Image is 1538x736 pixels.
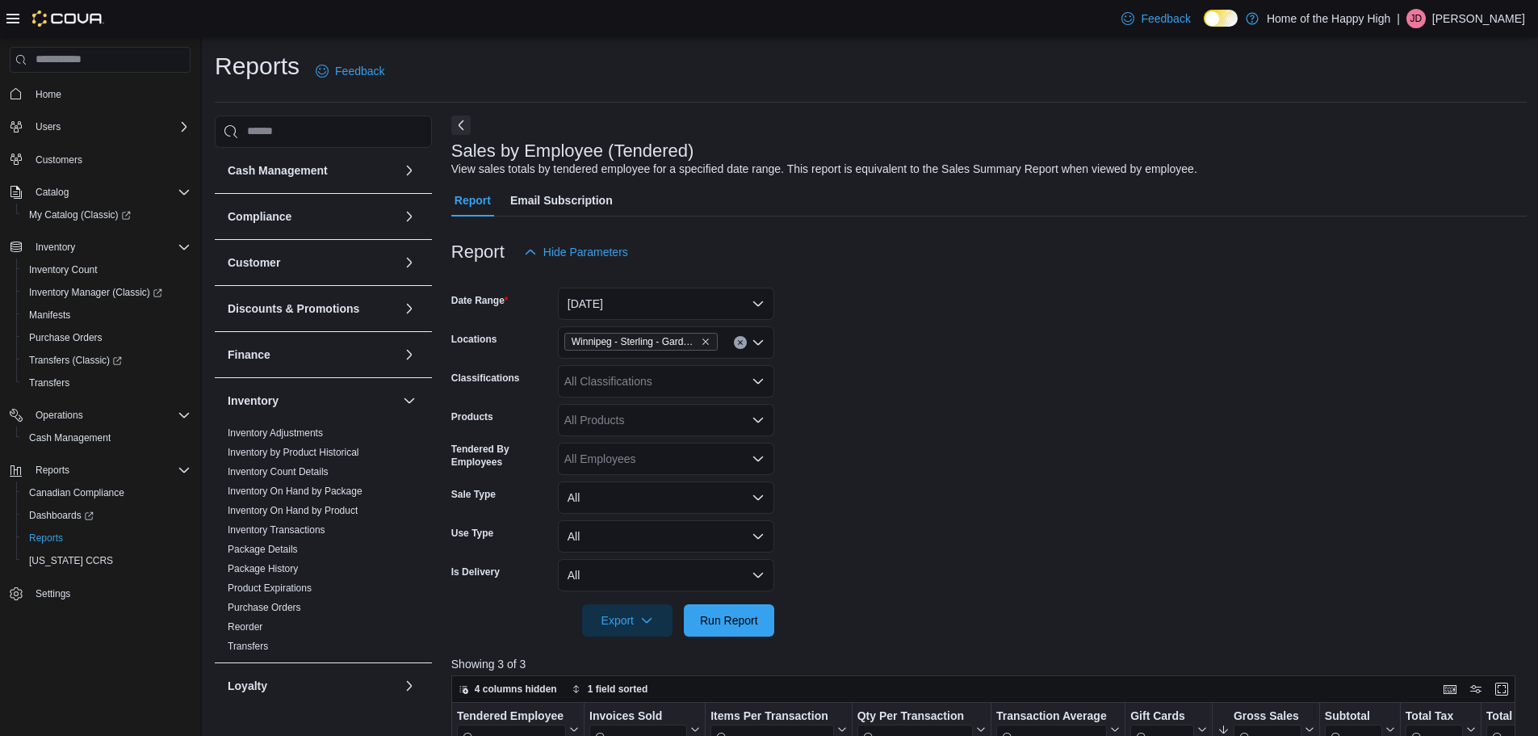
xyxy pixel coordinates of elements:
h3: Cash Management [228,162,328,179]
div: Joe Di Biase [1406,9,1426,28]
a: Inventory Manager (Classic) [16,281,197,304]
a: Reorder [228,621,262,633]
h3: Discounts & Promotions [228,301,359,317]
p: Showing 3 of 3 [451,656,1527,672]
label: Is Delivery [451,566,500,578]
button: Compliance [228,208,396,225]
span: Users [36,120,61,133]
button: Inventory [228,393,396,409]
div: View sales totals by tendered employee for a specified date range. This report is equivalent to t... [451,161,1197,178]
span: Inventory Manager (Classic) [29,286,162,299]
button: Enter fullscreen [1492,679,1511,699]
span: Canadian Compliance [29,486,124,499]
h1: Reports [215,50,300,82]
span: Canadian Compliance [23,483,191,503]
a: My Catalog (Classic) [23,205,137,225]
span: Cash Management [29,431,111,444]
button: 4 columns hidden [452,679,564,699]
button: Inventory [400,391,419,410]
span: Package Details [228,543,298,556]
a: Reports [23,528,69,548]
button: All [558,482,774,514]
a: Transfers [228,641,268,652]
a: Inventory by Product Historical [228,447,359,458]
div: Transaction Average [996,709,1107,724]
span: Manifests [29,309,70,322]
button: Next [451,116,471,135]
span: Settings [36,587,70,600]
img: Cova [32,11,104,27]
span: Transfers [228,640,268,653]
span: Settings [29,583,191,604]
p: | [1397,9,1400,28]
span: Reports [29,532,63,545]
a: Feedback [1115,2,1196,35]
a: Product Expirations [228,582,312,594]
a: Manifests [23,305,77,325]
button: Customers [3,148,197,171]
a: Inventory Transactions [228,524,325,536]
label: Products [451,410,493,423]
span: 4 columns hidden [475,683,557,696]
span: [US_STATE] CCRS [29,554,113,567]
span: Operations [36,409,83,422]
span: Inventory Count [23,260,191,280]
span: 1 field sorted [588,683,648,696]
button: Keyboard shortcuts [1440,679,1460,699]
button: Inventory [3,236,197,259]
button: All [558,520,774,553]
button: Reports [16,527,197,549]
span: JD [1410,9,1423,28]
button: Remove Winnipeg - Sterling - Garden Variety from selection in this group [701,337,710,347]
a: Cash Management [23,428,117,448]
span: Dashboards [23,506,191,525]
button: Open list of options [752,414,765,427]
button: Discounts & Promotions [228,301,396,317]
h3: Loyalty [228,678,267,694]
span: Run Report [700,612,758,629]
button: Finance [228,347,396,363]
button: Inventory [29,238,82,257]
h3: Report [451,242,505,262]
span: Reports [36,464,69,477]
a: Dashboards [23,506,100,525]
button: Discounts & Promotions [400,299,419,318]
button: Canadian Compliance [16,482,197,504]
a: Purchase Orders [228,602,301,613]
button: Catalog [3,181,197,204]
button: Reports [3,459,197,482]
a: Inventory Manager (Classic) [23,283,169,302]
button: Catalog [29,183,75,202]
h3: Sales by Employee (Tendered) [451,141,694,161]
button: Display options [1466,679,1486,699]
span: Customers [36,154,82,166]
span: Purchase Orders [29,331,103,344]
span: Transfers [23,373,191,393]
button: Cash Management [16,427,197,449]
span: Purchase Orders [228,601,301,614]
button: Cash Management [228,162,396,179]
a: Home [29,85,68,104]
span: Customers [29,149,191,170]
a: Inventory Count Details [228,466,329,477]
nav: Complex example [10,76,191,648]
a: Inventory On Hand by Package [228,486,362,497]
label: Tendered By Employees [451,443,551,469]
span: Inventory [29,238,191,257]
span: Catalog [36,186,69,199]
label: Locations [451,333,497,346]
button: Hide Parameters [518,236,635,268]
span: Feedback [1141,11,1190,27]
button: Run Report [684,604,774,637]
span: Inventory On Hand by Product [228,504,358,517]
span: Export [592,604,663,637]
a: Settings [29,584,77,604]
a: Feedback [309,55,391,87]
label: Classifications [451,372,520,385]
span: Transfers [29,376,69,389]
a: Transfers (Classic) [16,349,197,372]
button: Home [3,82,197,106]
span: Home [29,84,191,104]
span: Users [29,117,191,137]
